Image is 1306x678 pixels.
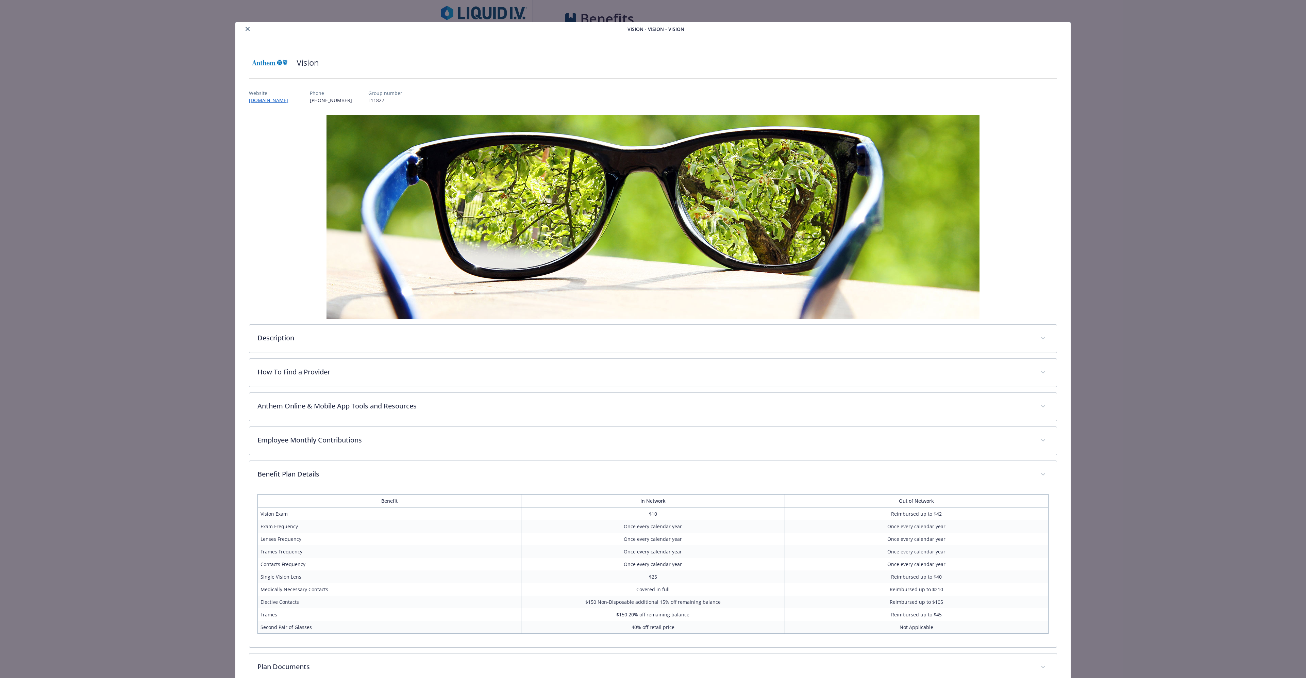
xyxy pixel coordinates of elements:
[258,558,521,570] td: Contacts Frequency
[249,97,294,103] a: [DOMAIN_NAME]
[785,507,1048,520] td: Reimbursed up to $42
[785,608,1048,621] td: Reimbursed up to $45
[244,25,252,33] button: close
[249,359,1057,387] div: How To Find a Provider
[249,393,1057,421] div: Anthem Online & Mobile App Tools and Resources
[258,495,521,507] th: Benefit
[521,545,785,558] td: Once every calendar year
[521,608,785,621] td: $150 20% off remaining balance
[258,520,521,533] td: Exam Frequency
[785,558,1048,570] td: Once every calendar year
[326,115,979,319] img: banner
[521,533,785,545] td: Once every calendar year
[258,583,521,596] td: Medically Necessary Contacts
[521,583,785,596] td: Covered in full
[521,520,785,533] td: Once every calendar year
[310,97,352,104] p: [PHONE_NUMBER]
[249,325,1057,353] div: Description
[521,558,785,570] td: Once every calendar year
[257,367,1032,377] p: How To Find a Provider
[258,621,521,634] td: Second Pair of Glasses
[249,427,1057,455] div: Employee Monthly Contributions
[257,662,1032,672] p: Plan Documents
[785,583,1048,596] td: Reimbursed up to $210
[249,489,1057,647] div: Benefit Plan Details
[258,507,521,520] td: Vision Exam
[521,507,785,520] td: $10
[249,461,1057,489] div: Benefit Plan Details
[368,97,402,104] p: L11827
[258,545,521,558] td: Frames Frequency
[785,621,1048,634] td: Not Applicable
[368,90,402,97] p: Group number
[257,469,1032,479] p: Benefit Plan Details
[785,533,1048,545] td: Once every calendar year
[521,596,785,608] td: $150 Non-Disposable additional 15% off remaining balance
[249,52,290,73] img: Anthem Blue Cross
[258,533,521,545] td: Lenses Frequency
[249,90,294,97] p: Website
[258,608,521,621] td: Frames
[257,435,1032,445] p: Employee Monthly Contributions
[785,596,1048,608] td: Reimbursed up to $105
[257,333,1032,343] p: Description
[785,495,1048,507] th: Out of Network
[258,570,521,583] td: Single Vision Lens
[521,621,785,634] td: 40% off retail price
[785,545,1048,558] td: Once every calendar year
[627,26,684,33] span: Vision - Vision - Vision
[310,90,352,97] p: Phone
[521,570,785,583] td: $25
[521,495,785,507] th: In Network
[785,520,1048,533] td: Once every calendar year
[257,401,1032,411] p: Anthem Online & Mobile App Tools and Resources
[297,57,319,68] h2: Vision
[258,596,521,608] td: Elective Contacts
[785,570,1048,583] td: Reimbursed up to $40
